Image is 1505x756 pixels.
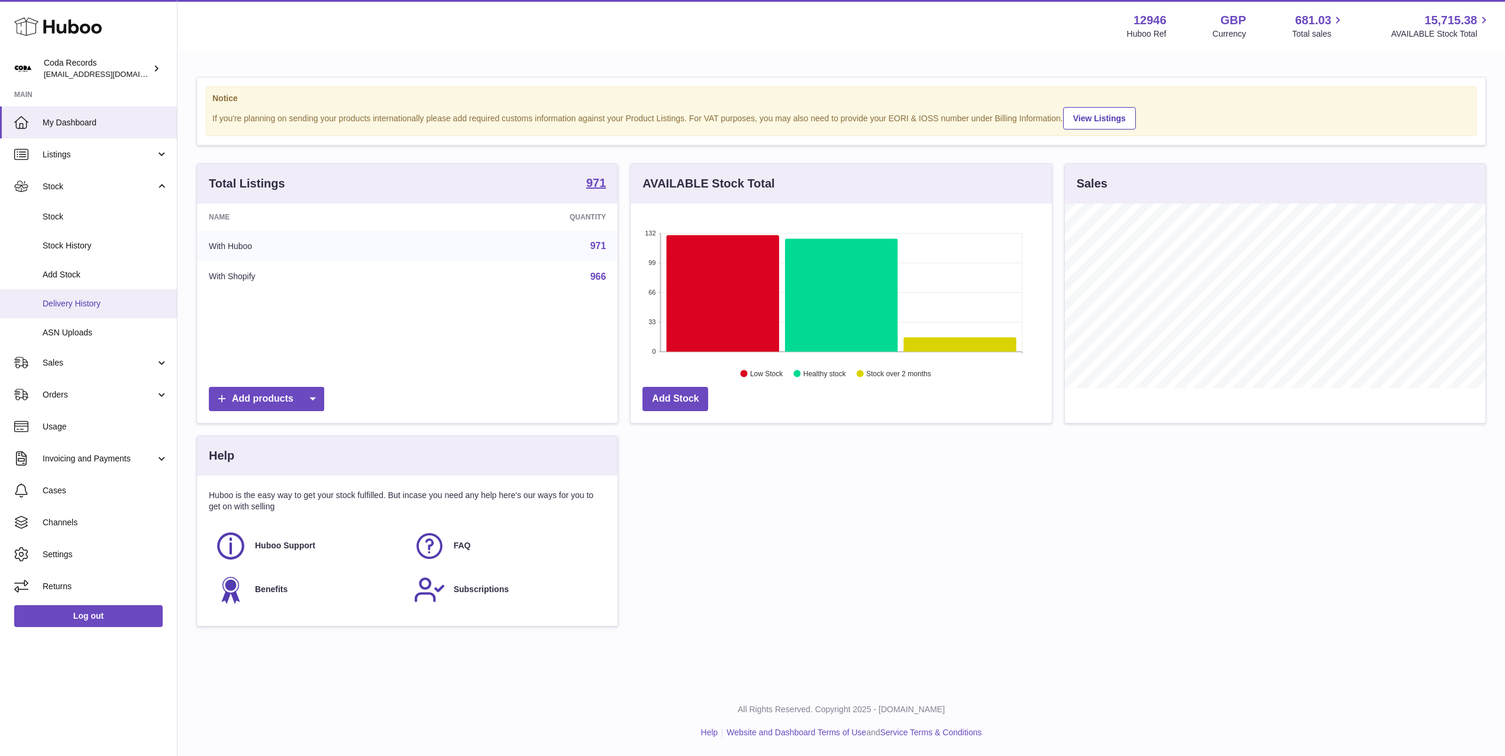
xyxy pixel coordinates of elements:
span: Settings [43,549,168,560]
strong: Notice [212,93,1470,104]
span: 681.03 [1295,12,1331,28]
span: Delivery History [43,298,168,309]
span: [EMAIL_ADDRESS][DOMAIN_NAME] [44,69,174,79]
span: My Dashboard [43,117,168,128]
th: Name [197,203,424,231]
span: Invoicing and Payments [43,453,156,464]
span: FAQ [454,540,471,551]
span: Stock [43,211,168,222]
h3: Help [209,448,234,464]
div: If you're planning on sending your products internationally please add required customs informati... [212,105,1470,130]
span: Cases [43,485,168,496]
a: 15,715.38 AVAILABLE Stock Total [1391,12,1491,40]
a: Benefits [215,574,402,606]
a: Add products [209,387,324,411]
span: 15,715.38 [1425,12,1477,28]
img: haz@pcatmedia.com [14,60,32,77]
span: Total sales [1292,28,1345,40]
p: Huboo is the easy way to get your stock fulfilled. But incase you need any help here's our ways f... [209,490,606,512]
a: Subscriptions [414,574,600,606]
a: 971 [590,241,606,251]
text: Stock over 2 months [867,370,931,378]
span: AVAILABLE Stock Total [1391,28,1491,40]
th: Quantity [424,203,618,231]
span: Subscriptions [454,584,509,595]
a: 681.03 Total sales [1292,12,1345,40]
a: FAQ [414,530,600,562]
span: Stock History [43,240,168,251]
strong: GBP [1220,12,1246,28]
h3: Sales [1077,176,1107,192]
text: 33 [649,318,656,325]
span: Add Stock [43,269,168,280]
a: 966 [590,272,606,282]
a: Help [701,728,718,737]
span: Stock [43,181,156,192]
span: Sales [43,357,156,369]
td: With Huboo [197,231,424,261]
strong: 971 [586,177,606,189]
span: Listings [43,149,156,160]
span: Usage [43,421,168,432]
div: Currency [1213,28,1246,40]
a: Huboo Support [215,530,402,562]
span: Huboo Support [255,540,315,551]
h3: Total Listings [209,176,285,192]
a: View Listings [1063,107,1136,130]
text: 0 [653,348,656,355]
h3: AVAILABLE Stock Total [642,176,774,192]
span: Channels [43,517,168,528]
span: Orders [43,389,156,400]
strong: 12946 [1133,12,1167,28]
span: Benefits [255,584,288,595]
a: 971 [586,177,606,191]
div: Coda Records [44,57,150,80]
text: Healthy stock [803,370,847,378]
text: 99 [649,259,656,266]
li: and [722,727,981,738]
a: Log out [14,605,163,626]
text: 66 [649,289,656,296]
td: With Shopify [197,261,424,292]
span: Returns [43,581,168,592]
span: ASN Uploads [43,327,168,338]
div: Huboo Ref [1127,28,1167,40]
text: Low Stock [750,370,783,378]
a: Website and Dashboard Terms of Use [726,728,866,737]
text: 132 [645,230,655,237]
a: Service Terms & Conditions [880,728,982,737]
a: Add Stock [642,387,708,411]
p: All Rights Reserved. Copyright 2025 - [DOMAIN_NAME] [187,704,1496,715]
